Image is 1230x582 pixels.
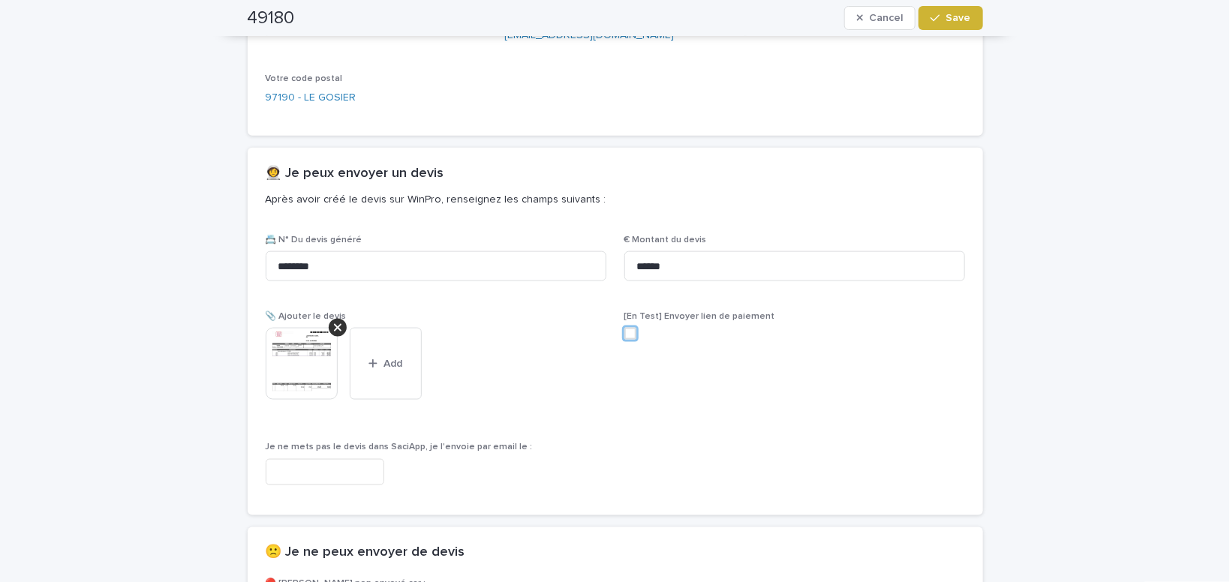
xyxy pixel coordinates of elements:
[266,74,343,83] span: Votre code postal
[624,312,775,321] span: [En Test] Envoyer lien de paiement
[946,13,971,23] span: Save
[919,6,982,30] button: Save
[266,312,347,321] span: 📎 Ajouter le devis
[504,30,674,40] a: [EMAIL_ADDRESS][DOMAIN_NAME]
[266,193,959,206] p: Après avoir créé le devis sur WinPro, renseignez les champs suivants :
[266,545,465,562] h2: 🙁 Je ne peux envoyer de devis
[266,90,356,106] a: 97190 - LE GOSIER
[266,442,533,451] span: Je ne mets pas le devis dans SaciApp, je l'envoie par email le :
[350,328,422,400] button: Add
[383,358,402,369] span: Add
[248,7,295,29] h2: 49180
[624,235,707,244] span: € Montant du devis
[266,235,362,244] span: 📇 N° Du devis généré
[266,166,444,182] h2: 👩‍🚀 Je peux envoyer un devis
[844,6,916,30] button: Cancel
[869,13,903,23] span: Cancel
